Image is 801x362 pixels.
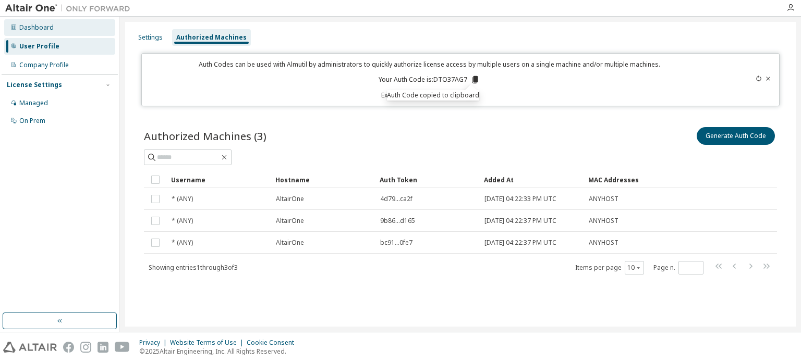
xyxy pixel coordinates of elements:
span: [DATE] 04:22:37 PM UTC [484,239,556,247]
div: Managed [19,99,48,107]
span: [DATE] 04:22:33 PM UTC [484,195,556,203]
span: ANYHOST [589,195,618,203]
img: linkedin.svg [98,342,108,353]
div: Cookie Consent [247,339,300,347]
span: Showing entries 1 through 3 of 3 [149,263,238,272]
p: Expires in 14 minutes, 50 seconds [148,91,710,99]
span: * (ANY) [172,217,193,225]
span: bc91...0fe7 [380,239,412,247]
div: Company Profile [19,61,69,69]
div: Auth Token [380,171,476,188]
div: On Prem [19,117,45,125]
div: License Settings [7,81,62,89]
img: altair_logo.svg [3,342,57,353]
div: Website Terms of Use [170,339,247,347]
span: ANYHOST [589,217,618,225]
span: * (ANY) [172,195,193,203]
p: © 2025 Altair Engineering, Inc. All Rights Reserved. [139,347,300,356]
img: instagram.svg [80,342,91,353]
span: AltairOne [276,239,304,247]
span: Items per page [575,261,644,274]
span: 4d79...ca2f [380,195,412,203]
img: youtube.svg [115,342,130,353]
div: Dashboard [19,23,54,32]
span: ANYHOST [589,239,618,247]
span: 9b86...d165 [380,217,415,225]
div: Username [171,171,267,188]
div: Hostname [275,171,371,188]
div: Added At [484,171,580,188]
button: 10 [627,264,641,272]
div: Authorized Machines [176,33,247,42]
div: User Profile [19,42,59,51]
div: Privacy [139,339,170,347]
span: AltairOne [276,195,304,203]
span: Authorized Machines (3) [144,129,266,143]
p: Your Auth Code is: DTO37AG7 [379,75,480,84]
div: MAC Addresses [588,171,667,188]
div: Settings [138,33,163,42]
span: AltairOne [276,217,304,225]
button: Generate Auth Code [697,127,775,145]
img: Altair One [5,3,136,14]
div: Auth Code copied to clipboard [387,90,479,101]
span: Page n. [653,261,703,274]
img: facebook.svg [63,342,74,353]
span: * (ANY) [172,239,193,247]
p: Auth Codes can be used with Almutil by administrators to quickly authorize license access by mult... [148,60,710,69]
span: [DATE] 04:22:37 PM UTC [484,217,556,225]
